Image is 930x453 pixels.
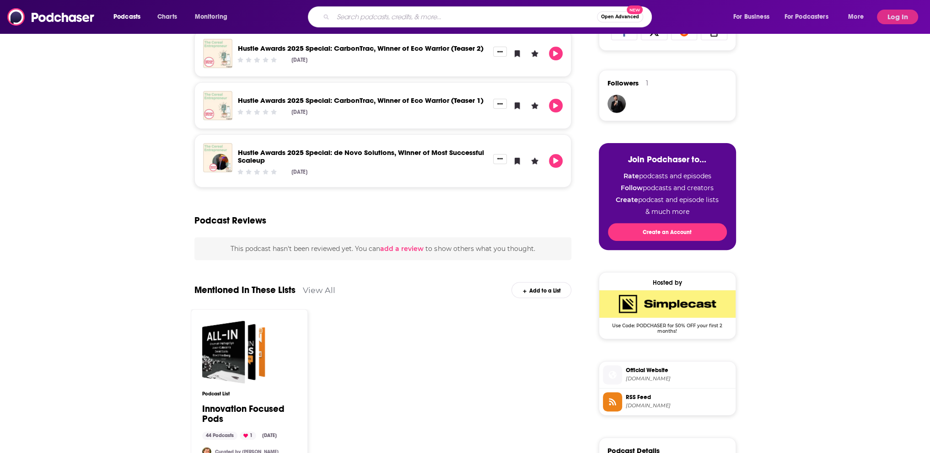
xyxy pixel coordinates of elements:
[608,154,727,165] h3: Join Podchaser to...
[231,245,535,253] span: This podcast hasn't been reviewed yet. You can to show others what you thought.
[333,10,597,24] input: Search podcasts, credits, & more...
[608,223,727,241] button: Create an Account
[599,290,736,318] img: SimpleCast Deal: Use Code: PODCHASER for 50% OFF your first 2 months!
[511,99,524,112] button: Bookmark Episode
[599,279,736,287] div: Hosted by
[236,56,278,63] div: Community Rating: 0 out of 5
[291,57,307,63] div: [DATE]
[528,154,542,168] button: Leave a Rating
[599,290,736,333] a: SimpleCast Deal: Use Code: PODCHASER for 50% OFF your first 2 months!
[511,154,524,168] button: Bookmark Episode
[151,10,183,24] a: Charts
[608,184,727,192] li: podcasts and creators
[194,215,266,226] h3: Podcast Reviews
[240,432,256,440] div: 1
[607,95,626,113] img: JohirMia
[113,11,140,23] span: Podcasts
[785,11,828,23] span: For Podcasters
[627,5,643,14] span: New
[608,208,727,216] li: & much more
[528,47,542,60] button: Leave a Rating
[493,47,507,57] button: Show More Button
[195,11,227,23] span: Monitoring
[236,168,278,175] div: Community Rating: 0 out of 5
[626,402,732,409] span: feeds.simplecast.com
[317,6,661,27] div: Search podcasts, credits, & more...
[107,10,152,24] button: open menu
[203,91,232,120] img: Hustle Awards 2025 Special: CarbonTrac, Winner of Eco Warrior (Teaser 1)
[202,404,296,424] a: Innovation Focused Pods
[727,10,781,24] button: open menu
[599,318,736,334] span: Use Code: PODCHASER for 50% OFF your first 2 months!
[626,366,732,374] span: Official Website
[202,391,296,397] h3: Podcast List
[597,11,643,22] button: Open AdvancedNew
[624,172,639,180] strong: Rate
[291,109,307,115] div: [DATE]
[511,282,571,298] div: Add to a List
[202,432,237,440] div: 44 Podcasts
[733,11,769,23] span: For Business
[238,44,484,53] a: Hustle Awards 2025 Special: CarbonTrac, Winner of Eco Warrior (Teaser 2)
[621,184,643,192] strong: Follow
[779,10,842,24] button: open menu
[603,365,732,384] a: Official Website[DOMAIN_NAME]
[603,392,732,411] a: RSS Feed[DOMAIN_NAME]
[616,196,638,204] strong: Create
[238,96,484,105] a: Hustle Awards 2025 Special: CarbonTrac, Winner of Eco Warrior (Teaser 1)
[188,10,239,24] button: open menu
[842,10,875,24] button: open menu
[511,47,524,60] button: Bookmark Episode
[202,320,265,384] a: Innovation Focused Pods
[238,148,484,165] a: Hustle Awards 2025 Special: de Novo Solutions, Winner of Most Successful Scaleup
[549,47,563,60] button: Play
[493,154,507,164] button: Show More Button
[607,79,639,87] span: Followers
[608,172,727,180] li: podcasts and episodes
[493,99,507,109] button: Show More Button
[258,432,280,440] div: [DATE]
[549,99,563,112] button: Play
[157,11,177,23] span: Charts
[236,108,278,115] div: Community Rating: 0 out of 5
[877,10,918,24] button: Log In
[626,375,732,382] span: startups-magazine-the-cereal-entrepeneur.simplecast.com
[549,154,563,168] button: Play
[528,99,542,112] button: Leave a Rating
[303,285,335,295] a: View All
[626,393,732,401] span: RSS Feed
[194,284,296,296] a: Mentioned In These Lists
[646,79,648,87] div: 1
[291,169,307,175] div: [DATE]
[608,196,727,204] li: podcast and episode lists
[203,143,232,172] img: Hustle Awards 2025 Special: de Novo Solutions, Winner of Most Successful Scaleup
[848,11,864,23] span: More
[380,244,424,254] button: add a review
[203,39,232,68] img: Hustle Awards 2025 Special: CarbonTrac, Winner of Eco Warrior (Teaser 2)
[601,15,639,19] span: Open Advanced
[7,8,95,26] img: Podchaser - Follow, Share and Rate Podcasts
